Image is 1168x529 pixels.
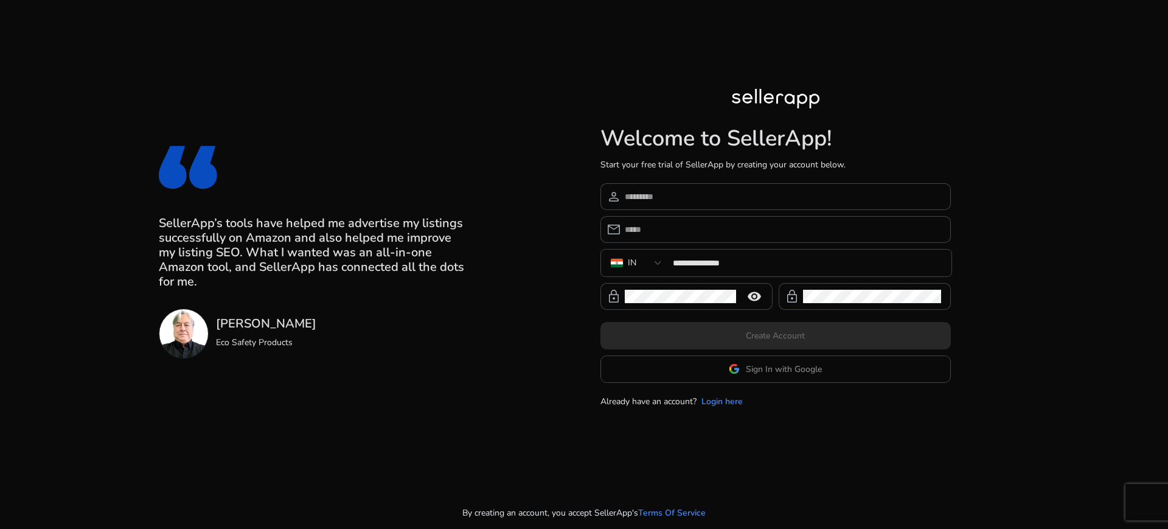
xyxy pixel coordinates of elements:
[607,289,621,304] span: lock
[600,158,951,171] p: Start your free trial of SellerApp by creating your account below.
[701,395,743,408] a: Login here
[159,216,470,289] h3: SellerApp’s tools have helped me advertise my listings successfully on Amazon and also helped me ...
[216,336,316,349] p: Eco Safety Products
[607,189,621,204] span: person
[216,317,316,331] h3: [PERSON_NAME]
[740,289,769,304] mat-icon: remove_red_eye
[638,506,706,519] a: Terms Of Service
[600,395,697,408] p: Already have an account?
[607,222,621,237] span: email
[600,125,951,152] h1: Welcome to SellerApp!
[628,256,636,270] div: IN
[785,289,799,304] span: lock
